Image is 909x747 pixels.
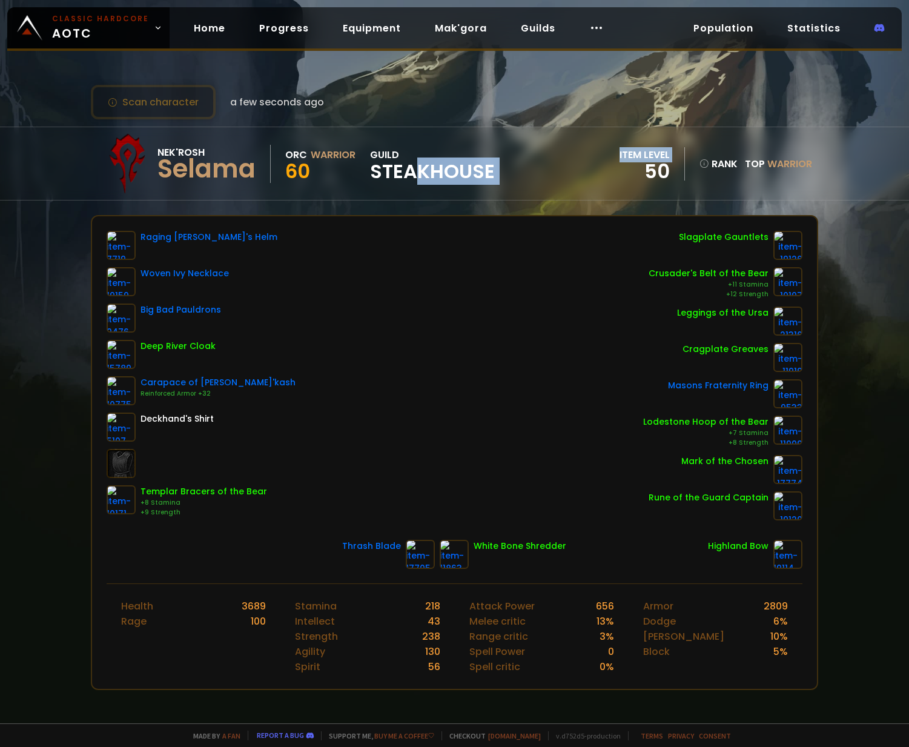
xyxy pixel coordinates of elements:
div: Intellect [295,614,335,629]
div: 5 % [773,644,788,659]
div: Lodestone Hoop of the Bear [643,416,769,428]
div: Woven Ivy Necklace [140,267,229,280]
div: 656 [596,599,614,614]
div: Thrash Blade [342,540,401,553]
span: 60 [285,158,310,185]
div: rank [699,156,738,171]
a: Population [684,16,763,41]
span: v. d752d5 - production [548,731,621,740]
div: Spirit [295,659,320,674]
img: item-19159 [107,267,136,296]
span: Warrior [767,157,812,171]
img: item-11999 [773,416,802,445]
img: item-17705 [406,540,435,569]
div: +11 Stamina [649,280,769,290]
div: Health [121,599,153,614]
div: 2809 [764,599,788,614]
div: Stamina [295,599,337,614]
div: +8 Strength [643,438,769,448]
a: Equipment [333,16,411,41]
div: Selama [157,160,256,178]
div: [PERSON_NAME] [643,629,724,644]
div: 3 % [600,629,614,644]
img: item-11919 [773,343,802,372]
div: 50 [620,162,670,181]
div: 13 % [597,614,614,629]
div: Attack Power [469,599,535,614]
div: Masons Fraternity Ring [668,379,769,392]
div: +9 Strength [140,508,267,517]
img: item-10197 [773,267,802,296]
div: Leggings of the Ursa [677,307,769,319]
small: Classic Hardcore [52,13,149,24]
div: Warrior [311,147,355,162]
div: Top [745,156,812,171]
div: Range critic [469,629,528,644]
div: 56 [428,659,440,674]
a: Statistics [778,16,850,41]
div: 10 % [770,629,788,644]
img: item-7719 [107,231,136,260]
div: Crusader's Belt of the Bear [649,267,769,280]
div: White Bone Shredder [474,540,566,553]
a: Mak'gora [425,16,497,41]
div: 130 [425,644,440,659]
div: Big Bad Pauldrons [140,304,221,316]
button: Scan character [91,85,216,119]
a: Guilds [511,16,565,41]
img: item-9533 [773,379,802,408]
img: item-10171 [107,485,136,514]
div: 3689 [242,599,266,614]
div: Agility [295,644,325,659]
div: 0 [608,644,614,659]
div: 43 [428,614,440,629]
div: Raging [PERSON_NAME]'s Helm [140,231,277,244]
div: Strength [295,629,338,644]
div: 238 [422,629,440,644]
a: Privacy [668,731,694,740]
div: Melee critic [469,614,526,629]
span: Checkout [441,731,541,740]
div: Rage [121,614,147,629]
div: Spell Power [469,644,525,659]
div: Deckhand's Shirt [140,413,214,425]
div: Spell critic [469,659,520,674]
div: 100 [251,614,266,629]
div: +7 Stamina [643,428,769,438]
div: Slagplate Gauntlets [679,231,769,244]
div: Carapace of [PERSON_NAME]'kash [140,376,296,389]
img: item-11863 [440,540,469,569]
a: Classic HardcoreAOTC [7,7,170,48]
div: Block [643,644,670,659]
img: item-17774 [773,455,802,484]
div: 6 % [773,614,788,629]
div: Rune of the Guard Captain [649,491,769,504]
div: Dodge [643,614,676,629]
span: Support me, [321,731,434,740]
a: a fan [222,731,240,740]
a: Report a bug [257,731,304,740]
span: AOTC [52,13,149,42]
a: Home [184,16,235,41]
div: Reinforced Armor +32 [140,389,296,399]
img: item-19126 [773,231,802,260]
span: a few seconds ago [230,95,324,110]
div: Deep River Cloak [140,340,216,353]
img: item-21316 [773,307,802,336]
a: Progress [250,16,319,41]
a: Buy me a coffee [374,731,434,740]
div: Orc [285,147,307,162]
img: item-19114 [773,540,802,569]
div: 0 % [600,659,614,674]
img: item-19120 [773,491,802,520]
span: Made by [186,731,240,740]
div: +8 Stamina [140,498,267,508]
div: item level [620,147,670,162]
div: Cragplate Greaves [683,343,769,356]
span: Steakhouse [370,162,495,181]
img: item-15789 [107,340,136,369]
div: Mark of the Chosen [681,455,769,468]
img: item-10775 [107,376,136,405]
div: Nek'Rosh [157,145,256,160]
div: 218 [425,599,440,614]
